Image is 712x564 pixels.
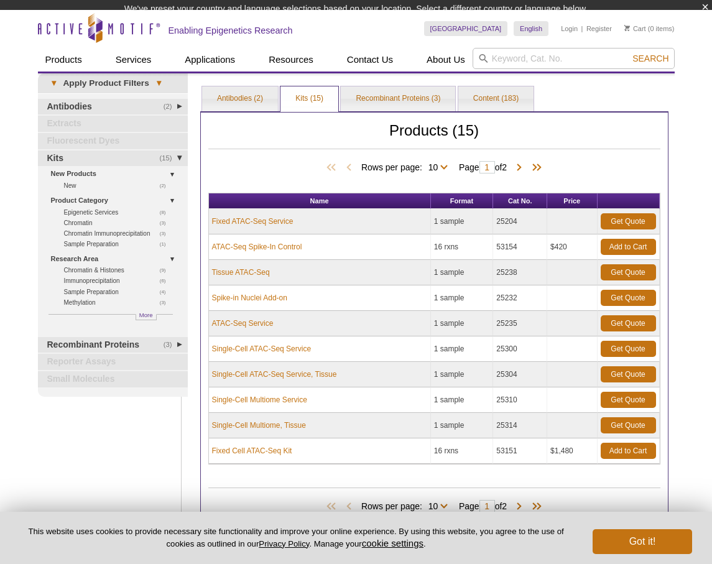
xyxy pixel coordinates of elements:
span: (3) [160,297,173,308]
a: Single-Cell ATAC-Seq Service, Tissue [212,369,337,380]
td: 53154 [493,234,547,260]
span: Last Page [525,501,544,513]
a: Fixed Cell ATAC-Seq Kit [212,445,292,456]
span: 2 [502,162,507,172]
span: (2) [164,99,179,115]
td: 16 rxns [431,234,494,260]
a: Services [108,48,159,72]
span: (3) [160,228,173,239]
td: 1 sample [431,311,494,336]
a: Privacy Policy [259,539,309,548]
span: First Page [324,501,343,513]
a: Fluorescent Dyes [38,133,188,149]
span: (9) [160,265,173,275]
td: 25235 [493,311,547,336]
td: 1 sample [431,387,494,413]
td: 25304 [493,362,547,387]
th: Price [547,193,597,209]
a: (8)Epigenetic Services [64,207,173,218]
a: (2)Antibodies [38,99,188,115]
a: About Us [419,48,473,72]
span: Previous Page [343,501,355,513]
a: (9)Chromatin & Histones [64,265,173,275]
a: Content (183) [458,86,534,111]
li: | [581,21,583,36]
a: Get Quote [601,264,656,280]
a: Get Quote [601,213,656,229]
th: Name [209,193,431,209]
a: (6)Immunoprecipitation [64,275,173,286]
a: Single-Cell Multiome, Tissue [212,420,306,431]
td: 1 sample [431,209,494,234]
a: Contact Us [340,48,400,72]
td: $1,480 [547,438,597,464]
a: Register [586,24,612,33]
a: English [514,21,548,36]
a: (15)Kits [38,150,188,167]
span: Search [632,53,668,63]
a: (2)New [64,180,173,191]
a: Product Category [51,194,180,207]
a: Get Quote [601,315,656,331]
span: (8) [160,207,173,218]
a: ATAC-Seq Service [212,318,274,329]
a: (4)Sample Preparation [64,287,173,297]
a: Get Quote [601,417,656,433]
button: Got it! [593,529,692,554]
a: Kits (15) [280,86,338,111]
button: Search [629,53,672,64]
img: Your Cart [624,25,630,31]
h2: Products (15) [208,125,660,149]
a: Reporter Assays [38,354,188,370]
input: Keyword, Cat. No. [473,48,675,69]
span: Rows per page: [361,160,453,173]
td: 25314 [493,413,547,438]
th: Format [431,193,494,209]
a: Get Quote [601,290,656,306]
span: (2) [160,180,173,191]
td: 1 sample [431,336,494,362]
a: Get Quote [601,366,656,382]
td: 16 rxns [431,438,494,464]
span: First Page [324,162,343,174]
td: 1 sample [431,362,494,387]
span: (1) [160,239,173,249]
td: 25232 [493,285,547,311]
a: Add to Cart [601,239,656,255]
span: ▾ [44,78,63,89]
span: 2 [502,501,507,511]
th: Cat No. [493,193,547,209]
a: (3)Recombinant Proteins [38,337,188,353]
a: Add to Cart [601,443,656,459]
td: 1 sample [431,285,494,311]
span: Previous Page [343,162,355,174]
a: Small Molecules [38,371,188,387]
td: $420 [547,234,597,260]
p: This website uses cookies to provide necessary site functionality and improve your online experie... [20,526,572,550]
span: (3) [160,218,173,228]
a: Recombinant Proteins (3) [341,86,455,111]
td: 25300 [493,336,547,362]
td: 53151 [493,438,547,464]
span: Rows per page: [361,499,453,512]
a: ▾Apply Product Filters▾ [38,73,188,93]
span: Next Page [513,501,525,513]
a: (1)Sample Preparation [64,239,173,249]
a: Tissue ATAC-Seq [212,267,270,278]
a: Resources [261,48,321,72]
a: Applications [177,48,243,72]
a: Login [561,24,578,33]
a: New Products [51,167,180,180]
td: 25204 [493,209,547,234]
td: 25310 [493,387,547,413]
a: More [136,314,157,320]
td: 1 sample [431,413,494,438]
h2: Products (15) [208,488,660,488]
a: Spike-in Nuclei Add-on [212,292,287,303]
a: Get Quote [601,341,656,357]
a: [GEOGRAPHIC_DATA] [424,21,508,36]
a: Fixed ATAC-Seq Service [212,216,294,227]
span: (15) [160,150,179,167]
a: (3)Chromatin [64,218,173,228]
button: cookie settings [362,538,423,548]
